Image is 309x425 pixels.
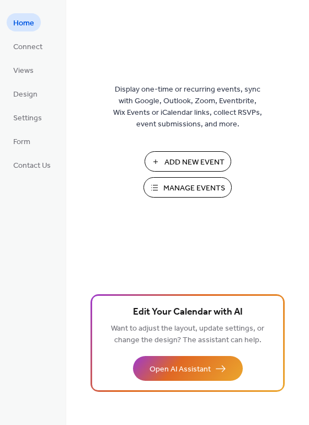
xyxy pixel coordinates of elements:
a: Form [7,132,37,150]
span: Want to adjust the layout, update settings, or change the design? The assistant can help. [111,321,264,348]
a: Home [7,13,41,31]
span: Display one-time or recurring events, sync with Google, Outlook, Zoom, Eventbrite, Wix Events or ... [113,84,262,130]
button: Add New Event [145,151,231,172]
span: Manage Events [163,183,225,194]
span: Home [13,18,34,29]
span: Open AI Assistant [150,364,211,375]
span: Form [13,136,30,148]
span: Connect [13,41,42,53]
span: Edit Your Calendar with AI [133,305,243,320]
button: Manage Events [143,177,232,198]
span: Contact Us [13,160,51,172]
span: Settings [13,113,42,124]
a: Contact Us [7,156,57,174]
a: Connect [7,37,49,55]
span: Add New Event [164,157,225,168]
button: Open AI Assistant [133,356,243,381]
a: Design [7,84,44,103]
a: Views [7,61,40,79]
a: Settings [7,108,49,126]
span: Views [13,65,34,77]
span: Design [13,89,38,100]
